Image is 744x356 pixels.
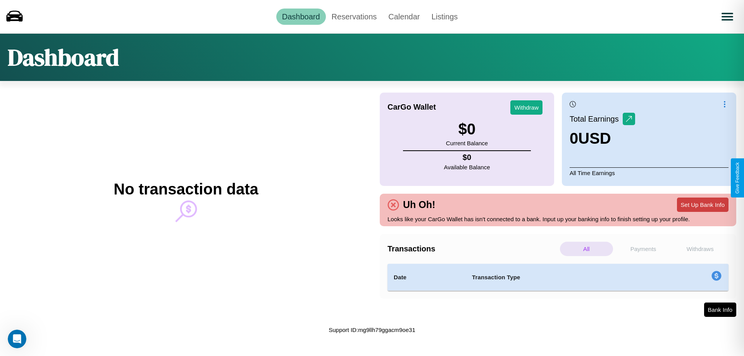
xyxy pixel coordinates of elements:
[570,112,623,126] p: Total Earnings
[387,244,558,253] h4: Transactions
[276,9,326,25] a: Dashboard
[387,264,728,291] table: simple table
[716,6,738,28] button: Open menu
[382,9,425,25] a: Calendar
[444,162,490,172] p: Available Balance
[444,153,490,162] h4: $ 0
[617,242,670,256] p: Payments
[387,103,436,112] h4: CarGo Wallet
[446,120,488,138] h3: $ 0
[704,303,736,317] button: Bank Info
[446,138,488,148] p: Current Balance
[399,199,439,210] h4: Uh Oh!
[735,162,740,194] div: Give Feedback
[394,273,460,282] h4: Date
[510,100,542,115] button: Withdraw
[8,330,26,348] iframe: Intercom live chat
[560,242,613,256] p: All
[326,9,383,25] a: Reservations
[329,325,415,335] p: Support ID: mg9llh79ggacm9oe31
[570,167,728,178] p: All Time Earnings
[673,242,727,256] p: Withdraws
[114,181,258,198] h2: No transaction data
[425,9,463,25] a: Listings
[570,130,635,147] h3: 0 USD
[387,214,728,224] p: Looks like your CarGo Wallet has isn't connected to a bank. Input up your banking info to finish ...
[8,41,119,73] h1: Dashboard
[472,273,648,282] h4: Transaction Type
[677,198,728,212] button: Set Up Bank Info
